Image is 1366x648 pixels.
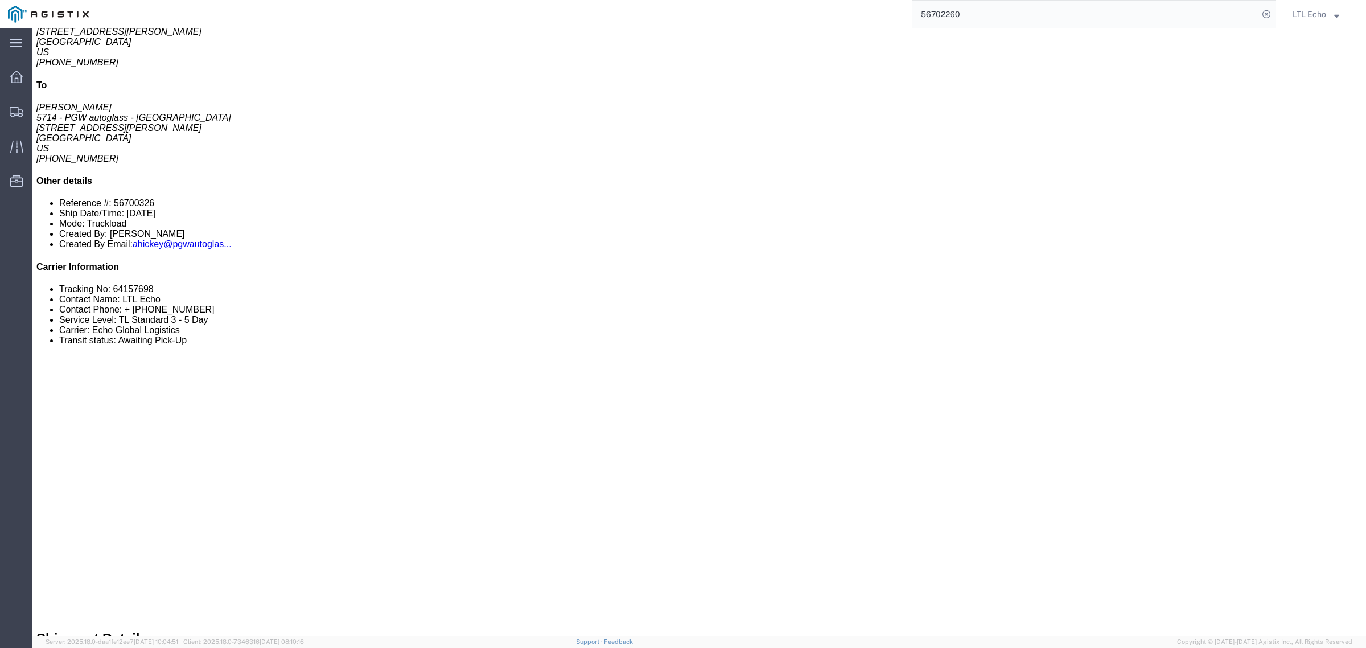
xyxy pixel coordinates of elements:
span: Server: 2025.18.0-daa1fe12ee7 [46,638,178,645]
span: [DATE] 10:04:51 [134,638,178,645]
input: Search for shipment number, reference number [912,1,1258,28]
a: Support [576,638,604,645]
img: logo [8,6,89,23]
span: LTL Echo [1293,8,1326,20]
span: Client: 2025.18.0-7346316 [183,638,304,645]
iframe: FS Legacy Container [32,28,1366,636]
span: Copyright © [DATE]-[DATE] Agistix Inc., All Rights Reserved [1177,637,1352,647]
button: LTL Echo [1292,7,1350,21]
a: Feedback [604,638,633,645]
span: [DATE] 08:10:16 [260,638,304,645]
